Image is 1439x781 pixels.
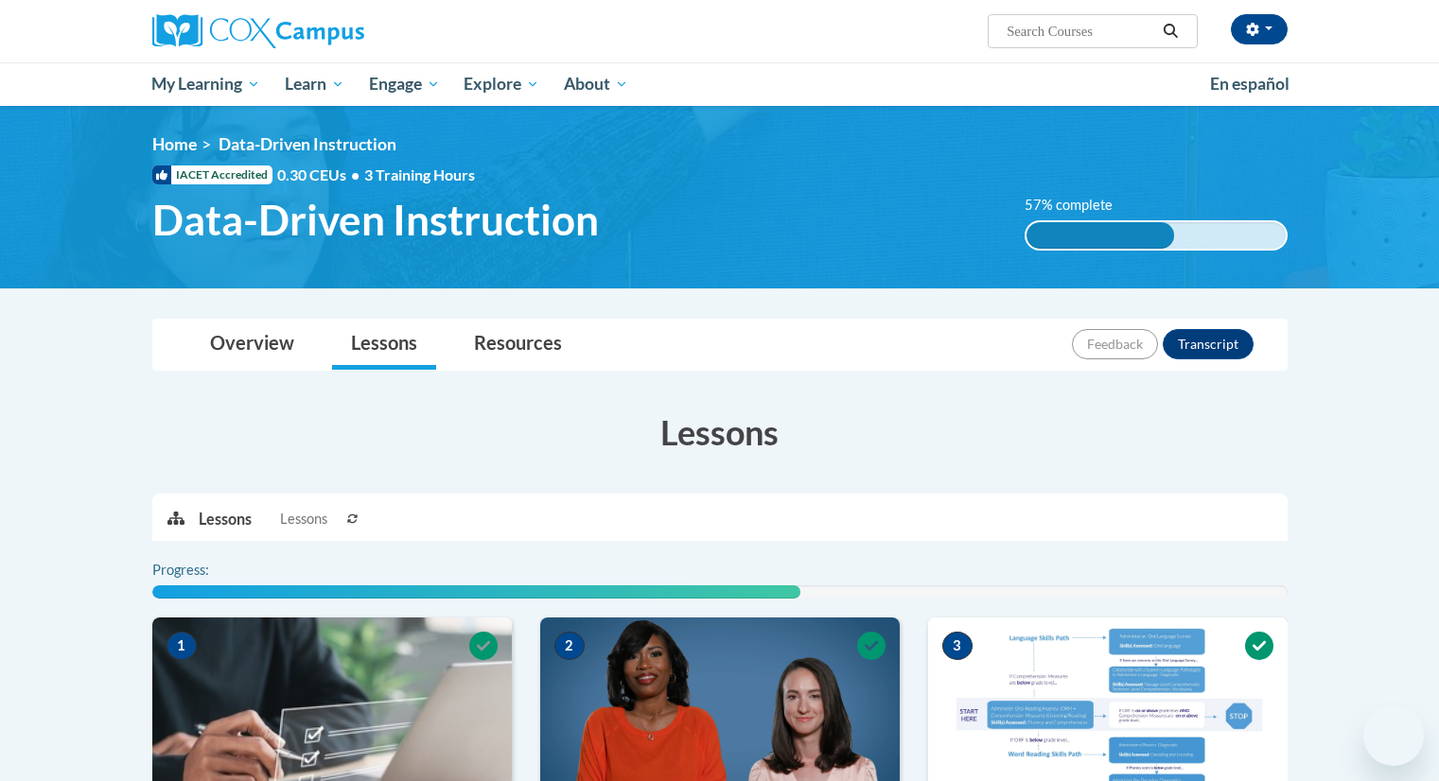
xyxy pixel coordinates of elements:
[152,134,197,154] a: Home
[1163,329,1254,359] button: Transcript
[1027,222,1174,249] div: 57% complete
[152,195,599,245] span: Data-Driven Instruction
[151,73,260,95] span: My Learning
[152,560,261,581] label: Progress:
[285,73,344,95] span: Learn
[332,320,436,370] a: Lessons
[219,134,396,154] span: Data-Driven Instruction
[564,73,628,95] span: About
[369,73,440,95] span: Engage
[152,165,272,184] span: IACET Accredited
[554,632,585,660] span: 2
[357,62,452,106] a: Engage
[1025,195,1133,216] label: 57% complete
[1363,705,1424,766] iframe: Button to launch messaging window
[351,165,360,183] span: •
[152,14,364,48] img: Cox Campus
[152,14,512,48] a: Cox Campus
[152,408,1288,456] h3: Lessons
[942,632,973,660] span: 3
[455,320,581,370] a: Resources
[167,632,197,660] span: 1
[140,62,273,106] a: My Learning
[124,62,1316,106] div: Main menu
[552,62,641,106] a: About
[451,62,552,106] a: Explore
[191,320,313,370] a: Overview
[1210,74,1290,94] span: En español
[1156,20,1185,43] button: Search
[277,165,364,185] span: 0.30 CEUs
[1198,64,1302,104] a: En español
[1231,14,1288,44] button: Account Settings
[280,509,327,529] span: Lessons
[199,509,252,529] p: Lessons
[1005,20,1156,43] input: Search Courses
[1072,329,1158,359] button: Feedback
[272,62,357,106] a: Learn
[464,73,539,95] span: Explore
[364,165,475,183] span: 3 Training Hours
